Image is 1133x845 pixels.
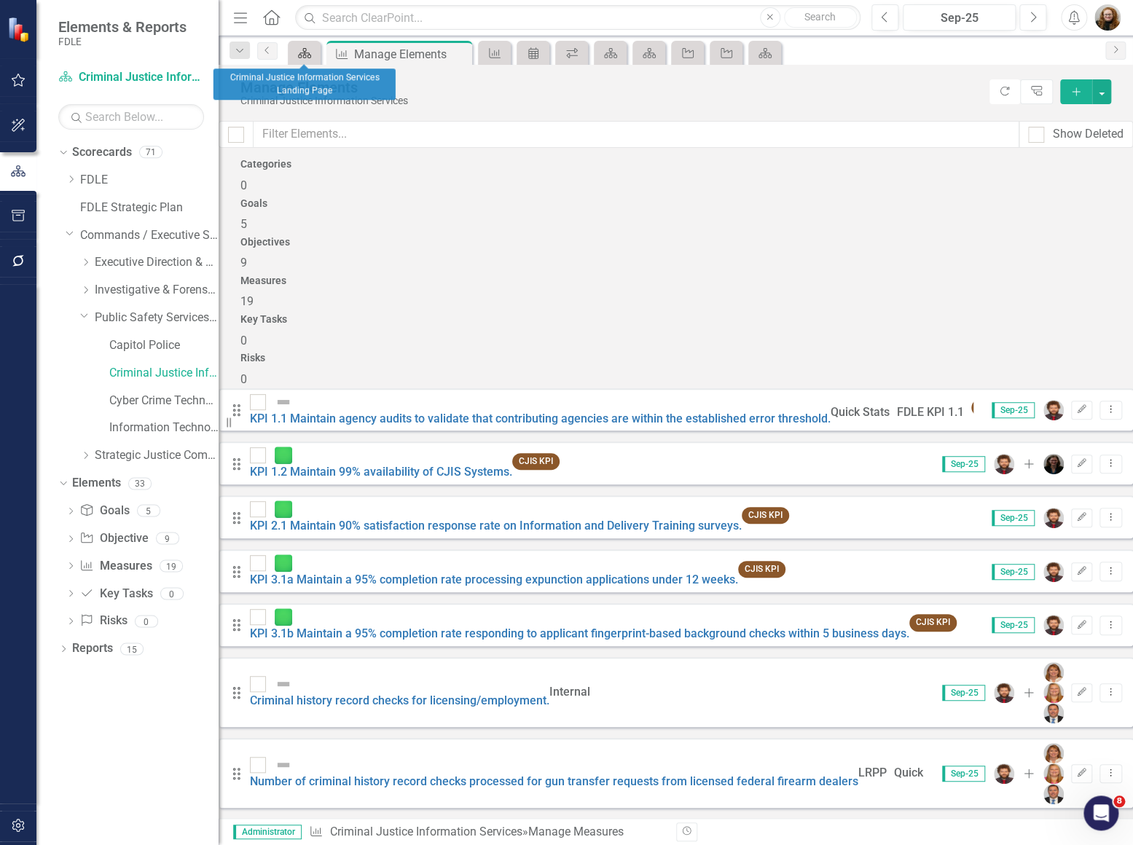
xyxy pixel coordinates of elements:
span: Sep-25 [942,685,985,701]
a: Scorecards [72,144,132,161]
img: Christopher Kenworthy [994,683,1014,703]
div: » Manage Measures [309,824,664,841]
img: Proceeding as Planned [275,554,292,572]
img: Debbie Haire [1043,662,1064,683]
a: Key Tasks [79,586,152,602]
a: KPI 3.1a Maintain a 95% completion rate processing expunction applications under 12 weeks. [250,573,738,586]
span: Administrator [233,825,302,839]
div: 9 [156,532,179,545]
img: Christopher Kenworthy [1043,508,1064,528]
a: FDLE [80,172,219,189]
div: 0 [135,615,158,627]
h4: Measures [240,275,1111,286]
img: Not Defined [275,393,292,411]
span: CJIS KPI [738,561,785,578]
div: 19 [160,559,183,572]
span: 8 [1113,795,1125,807]
span: Sep-25 [992,402,1035,418]
a: Criminal history record checks for licensing/employment. [250,693,549,707]
a: Strategic Justice Command [95,447,219,464]
div: Manage Elements [354,45,469,63]
span: FDLE KPI 1.1 [897,405,964,419]
img: Jennifer Miller [1043,683,1064,703]
span: 0 [240,334,247,347]
span: Sep-25 [942,456,985,472]
img: Not Defined [275,756,292,774]
small: FDLE [58,36,187,47]
img: Chuck Murphy [1043,703,1064,723]
span: LRPP [858,766,887,779]
span: CJIS KPI [909,614,957,631]
h4: Categories [240,159,1111,170]
div: 15 [120,642,144,655]
span: 0 [240,178,247,192]
h4: Risks [240,353,1111,363]
a: Cyber Crime Technology & Telecommunications [109,393,219,409]
a: FDLE Strategic Plan [80,200,219,216]
a: KPI 2.1 Maintain 90% satisfaction response rate on Information and Delivery Training surveys. [250,519,742,532]
a: Public Safety Services Command [95,310,219,326]
span: Elements & Reports [58,18,187,36]
span: Internal [549,685,590,699]
span: Sep-25 [992,510,1035,526]
a: Objective [79,530,148,547]
img: Christopher Kenworthy [1043,400,1064,420]
a: Reports [72,640,113,657]
img: Proceeding as Planned [275,608,292,626]
img: Christopher Kenworthy [1043,562,1064,582]
div: Sep-25 [908,9,1011,27]
input: Search ClearPoint... [295,5,860,31]
div: Criminal Justice Information Services Landing Page [213,69,396,101]
span: Sep-25 [992,617,1035,633]
span: Quick Stats [831,405,890,419]
img: Nicole Howard [1043,454,1064,474]
div: 5 [137,505,160,517]
div: 33 [128,477,152,490]
input: Filter Elements... [253,121,1019,148]
img: Debbie Haire [1043,743,1064,763]
img: Proceeding as Planned [275,500,292,518]
a: Elements [72,475,121,492]
img: ClearPoint Strategy [7,16,33,42]
img: Christopher Kenworthy [994,454,1014,474]
a: Investigative & Forensic Services Command [95,282,219,299]
a: Number of criminal history record checks processed for gun transfer requests from licensed federa... [250,774,858,788]
a: Criminal Justice Information Services [58,69,204,86]
span: Sep-25 [992,564,1035,580]
div: 71 [139,146,162,159]
a: Criminal Justice Information Services [109,365,219,382]
h4: Objectives [240,237,1111,248]
img: Jennifer Siddoway [1094,4,1121,31]
h4: Goals [240,198,1111,209]
a: Goals [79,503,129,519]
img: Christopher Kenworthy [1043,615,1064,635]
span: Quick Stats [894,766,953,779]
a: Risks [79,613,127,629]
a: Information Technology Services [109,420,219,436]
a: Executive Direction & Business Support [95,254,219,271]
a: Criminal Justice Information Services [329,825,522,838]
input: Search Below... [58,104,204,130]
h4: Key Tasks [240,314,1111,325]
span: CJIS KPI [971,399,1019,416]
span: 19 [240,294,254,308]
span: CJIS KPI [742,507,789,524]
a: Commands / Executive Support Branch [80,227,219,244]
div: Show Deleted [1053,126,1124,143]
span: 5 [240,217,247,231]
span: Sep-25 [942,766,985,782]
iframe: Intercom live chat [1083,795,1118,830]
img: Chuck Murphy [1043,784,1064,804]
span: 9 [240,256,247,270]
button: Search [784,7,857,28]
a: KPI 1.2 Maintain 99% availability of CJIS Systems. [250,465,512,479]
img: Not Defined [275,675,292,693]
a: KPI 1.1 Maintain agency audits to validate that contributing agencies are within the established ... [250,412,831,425]
img: Christopher Kenworthy [994,763,1014,784]
div: Manage Elements [240,79,982,95]
a: Measures [79,558,152,575]
div: Criminal Justice Information Services [240,95,982,106]
span: Search [804,11,836,23]
button: Sep-25 [903,4,1016,31]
